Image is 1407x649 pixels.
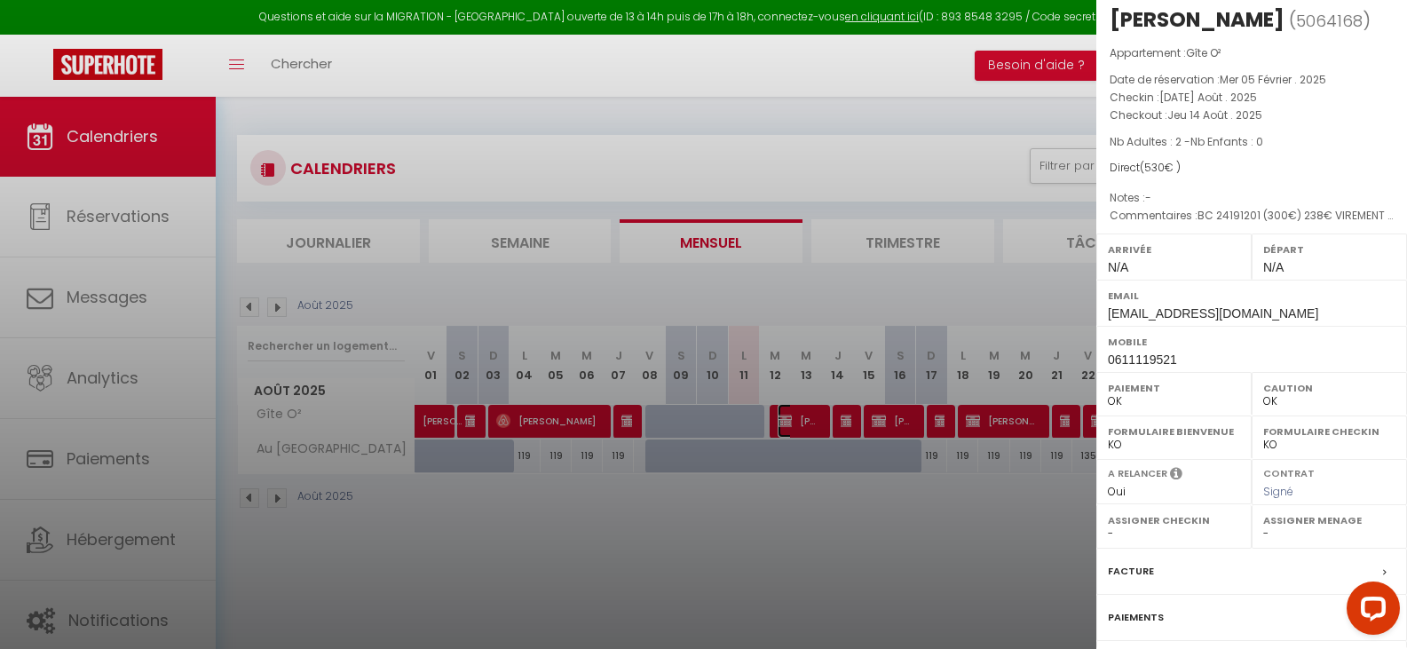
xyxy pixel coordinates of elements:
[1220,72,1326,87] span: Mer 05 Février . 2025
[1108,333,1395,351] label: Mobile
[1108,423,1240,440] label: Formulaire Bienvenue
[1263,466,1315,478] label: Contrat
[1140,160,1181,175] span: ( € )
[1167,107,1262,123] span: Jeu 14 Août . 2025
[1108,466,1167,481] label: A relancer
[1108,241,1240,258] label: Arrivée
[1263,484,1293,499] span: Signé
[1110,71,1394,89] p: Date de réservation :
[1190,134,1263,149] span: Nb Enfants : 0
[1289,8,1371,33] span: ( )
[1263,241,1395,258] label: Départ
[1108,260,1128,274] span: N/A
[1108,511,1240,529] label: Assigner Checkin
[1296,10,1363,32] span: 5064168
[1110,107,1394,124] p: Checkout :
[1263,511,1395,529] label: Assigner Menage
[1186,45,1221,60] span: Gîte O²
[1110,44,1394,62] p: Appartement :
[1108,287,1395,305] label: Email
[1108,352,1177,367] span: 0611119521
[1263,379,1395,397] label: Caution
[1110,207,1394,225] p: Commentaires :
[1110,89,1394,107] p: Checkin :
[1108,306,1318,321] span: [EMAIL_ADDRESS][DOMAIN_NAME]
[1332,574,1407,649] iframe: LiveChat chat widget
[1159,90,1257,105] span: [DATE] Août . 2025
[1263,260,1284,274] span: N/A
[1263,423,1395,440] label: Formulaire Checkin
[1110,189,1394,207] p: Notes :
[1110,160,1394,177] div: Direct
[1145,190,1151,205] span: -
[1170,466,1182,486] i: Sélectionner OUI si vous souhaiter envoyer les séquences de messages post-checkout
[1108,608,1164,627] label: Paiements
[1108,562,1154,581] label: Facture
[1110,134,1263,149] span: Nb Adultes : 2 -
[1110,5,1284,34] div: [PERSON_NAME]
[1144,160,1165,175] span: 530
[1108,379,1240,397] label: Paiement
